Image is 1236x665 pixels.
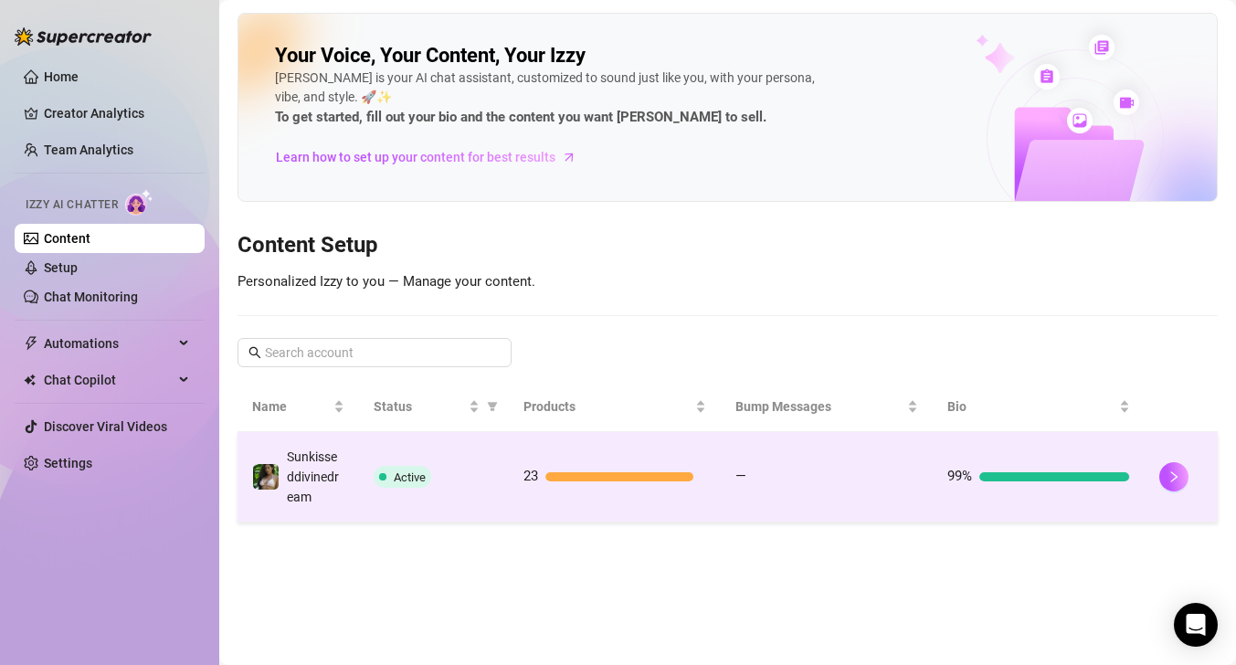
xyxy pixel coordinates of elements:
[275,109,766,125] strong: To get started, fill out your bio and the content you want [PERSON_NAME] to sell.
[487,401,498,412] span: filter
[560,148,578,166] span: arrow-right
[276,147,555,167] span: Learn how to set up your content for best results
[238,231,1218,260] h3: Content Setup
[483,393,502,420] span: filter
[275,43,586,69] h2: Your Voice, Your Content, Your Izzy
[1174,603,1218,647] div: Open Intercom Messenger
[523,396,692,417] span: Products
[947,396,1115,417] span: Bio
[44,69,79,84] a: Home
[44,142,133,157] a: Team Analytics
[394,470,426,484] span: Active
[44,365,174,395] span: Chat Copilot
[359,382,510,432] th: Status
[44,99,190,128] a: Creator Analytics
[523,468,538,484] span: 23
[1159,462,1188,491] button: right
[275,69,823,129] div: [PERSON_NAME] is your AI chat assistant, customized to sound just like you, with your persona, vi...
[15,27,152,46] img: logo-BBDzfeDw.svg
[721,382,933,432] th: Bump Messages
[252,396,330,417] span: Name
[44,329,174,358] span: Automations
[44,260,78,275] a: Setup
[735,468,746,484] span: —
[238,382,359,432] th: Name
[26,196,118,214] span: Izzy AI Chatter
[44,419,167,434] a: Discover Viral Videos
[24,374,36,386] img: Chat Copilot
[1167,470,1180,483] span: right
[735,396,903,417] span: Bump Messages
[44,231,90,246] a: Content
[933,382,1145,432] th: Bio
[125,189,153,216] img: AI Chatter
[275,142,590,172] a: Learn how to set up your content for best results
[44,290,138,304] a: Chat Monitoring
[24,336,38,351] span: thunderbolt
[253,464,279,490] img: Sunkisseddivinedream
[265,343,486,363] input: Search account
[238,273,535,290] span: Personalized Izzy to you — Manage your content.
[947,468,972,484] span: 99%
[374,396,466,417] span: Status
[934,15,1217,201] img: ai-chatter-content-library-cLFOSyPT.png
[248,346,261,359] span: search
[509,382,721,432] th: Products
[44,456,92,470] a: Settings
[287,449,339,504] span: Sunkisseddivinedream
